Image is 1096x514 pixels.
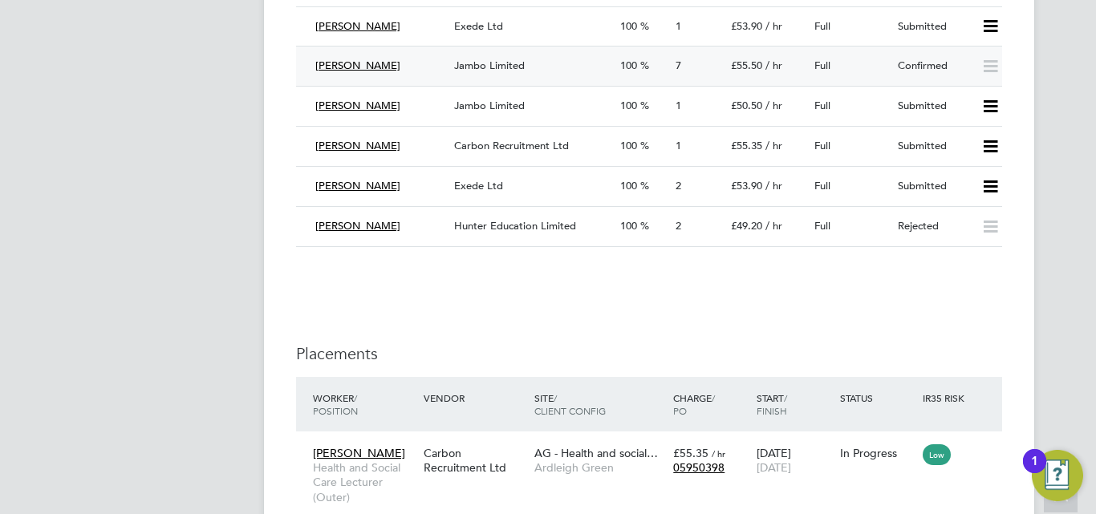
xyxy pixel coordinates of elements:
div: Worker [309,383,420,425]
span: £53.90 [731,179,762,192]
div: Confirmed [891,53,975,79]
span: 100 [620,99,637,112]
span: Full [814,59,830,72]
span: £50.50 [731,99,762,112]
div: 1 [1031,461,1038,482]
span: / hr [765,219,782,233]
span: / Position [313,391,358,417]
div: Charge [669,383,753,425]
span: 1 [676,99,681,112]
span: Low [923,444,951,465]
div: Rejected [891,213,975,240]
span: 100 [620,139,637,152]
span: / hr [765,59,782,72]
span: Full [814,139,830,152]
span: 7 [676,59,681,72]
span: 1 [676,19,681,33]
span: Ardleigh Green [534,460,665,475]
span: [PERSON_NAME] [315,179,400,192]
span: [PERSON_NAME] [315,219,400,233]
span: / hr [765,179,782,192]
span: / PO [673,391,715,417]
button: Open Resource Center, 1 new notification [1032,450,1083,501]
span: [PERSON_NAME] [315,99,400,112]
span: / hr [765,139,782,152]
span: / hr [765,19,782,33]
span: [PERSON_NAME] [315,139,400,152]
span: / Finish [757,391,787,417]
span: Exede Ltd [454,179,503,192]
span: 100 [620,59,637,72]
span: 100 [620,179,637,192]
span: Hunter Education Limited [454,219,576,233]
span: / hr [712,447,725,459]
span: / Client Config [534,391,606,417]
h3: Placements [296,343,1002,364]
span: Full [814,99,830,112]
div: Carbon Recruitment Ltd [420,438,530,483]
span: £49.20 [731,219,762,233]
div: [DATE] [753,438,836,483]
div: Vendor [420,383,530,412]
span: [PERSON_NAME] [313,446,405,460]
div: Submitted [891,133,975,160]
span: £55.35 [673,446,708,460]
span: £55.35 [731,139,762,152]
div: Status [836,383,919,412]
span: [PERSON_NAME] [315,59,400,72]
div: Submitted [891,14,975,40]
span: 100 [620,19,637,33]
span: Full [814,19,830,33]
span: 2 [676,219,681,233]
div: Submitted [891,173,975,200]
div: Start [753,383,836,425]
span: Carbon Recruitment Ltd [454,139,569,152]
span: £55.50 [731,59,762,72]
div: Site [530,383,669,425]
span: £53.90 [731,19,762,33]
span: / hr [765,99,782,112]
a: [PERSON_NAME]Health and Social Care Lecturer (Outer)Carbon Recruitment LtdAG - Health and social…... [309,437,1002,451]
div: In Progress [840,446,915,460]
div: IR35 Risk [919,383,974,412]
span: 05950398 [673,460,725,475]
span: Jambo Limited [454,99,525,112]
span: AG - Health and social… [534,446,658,460]
span: 100 [620,219,637,233]
div: Submitted [891,93,975,119]
span: Jambo Limited [454,59,525,72]
span: Full [814,179,830,192]
span: Health and Social Care Lecturer (Outer) [313,460,416,504]
span: Exede Ltd [454,19,503,33]
span: [DATE] [757,460,791,475]
span: Full [814,219,830,233]
span: [PERSON_NAME] [315,19,400,33]
span: 2 [676,179,681,192]
span: 1 [676,139,681,152]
